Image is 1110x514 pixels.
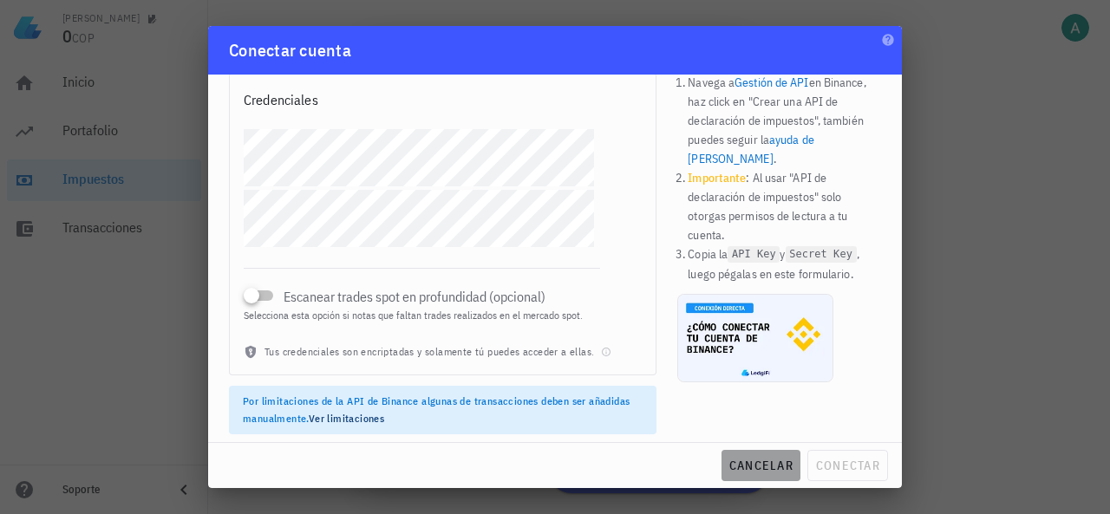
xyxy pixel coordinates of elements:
[243,393,643,427] div: Por limitaciones de la API de Binance algunas de transacciones deben ser añadidas manualmente.
[688,170,746,185] b: Importante
[735,75,808,90] a: Gestión de API
[688,168,881,244] li: : Al usar "API de declaración de impuestos" solo otorgas permisos de lectura a tu cuenta.
[309,412,384,425] a: Ver limitaciones
[230,343,656,374] div: Tus credenciales son encriptadas y solamente tú puedes acceder a ellas.
[244,88,318,112] div: Credenciales
[244,310,600,321] div: Selecciona esta opción si notas que faltan trades realizados en el mercado spot.
[688,132,813,166] a: ayuda de [PERSON_NAME]
[229,36,351,64] div: Conectar cuenta
[284,288,600,305] label: Escanear trades spot en profundidad (opcional)
[728,458,793,473] span: cancelar
[728,246,780,263] code: API Key
[721,450,800,481] button: cancelar
[786,246,857,263] code: Secret Key
[688,73,881,168] li: Navega a en Binance, haz click en "Crear una API de declaración de impuestos", también puedes seg...
[688,244,881,283] li: Copia la y , luego pégalas en este formulario.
